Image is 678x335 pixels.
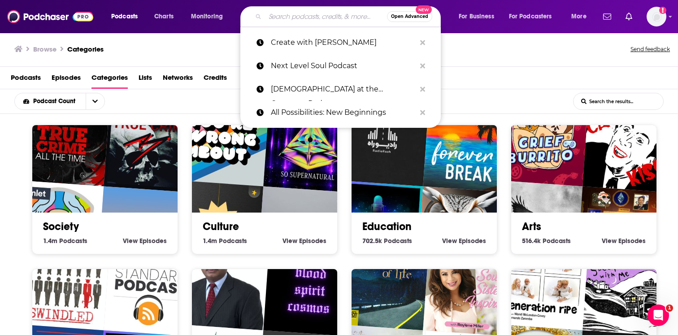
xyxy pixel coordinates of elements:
[622,9,636,24] a: Show notifications dropdown
[104,100,196,192] img: True Crime Bones
[17,93,109,186] img: True Crime All The Time
[282,237,297,245] span: View
[416,5,432,14] span: New
[52,70,81,89] a: Episodes
[154,10,174,23] span: Charts
[176,237,269,330] img: Identidad en Tiempo Difícil
[271,78,416,101] p: Buddha at the Gaspump Podcast
[86,93,104,109] button: open menu
[14,93,119,110] h2: Choose List sort
[459,10,494,23] span: For Business
[263,100,356,192] img: So Supernatural
[271,54,416,78] p: Next Level Soul Podcast
[203,237,217,245] span: 1.4m
[336,93,429,186] img: رادیو راه با مجتبی شکوری
[495,237,588,330] img: GENERATION RIPE
[11,70,41,89] a: Podcasts
[33,45,56,53] h3: Browse
[43,220,79,233] a: Society
[139,70,152,89] a: Lists
[647,7,666,26] button: Show profile menu
[105,9,149,24] button: open menu
[123,237,167,245] a: View Society Episodes
[148,9,179,24] a: Charts
[203,220,239,233] a: Culture
[565,9,598,24] button: open menu
[648,305,669,326] iframe: Intercom live chat
[503,9,565,24] button: open menu
[391,14,428,19] span: Open Advanced
[628,43,673,56] button: Send feedback
[43,237,87,245] a: 1.4m Society Podcasts
[387,11,432,22] button: Open AdvancedNew
[582,100,675,192] img: Cage's Kiss: The Nicolas Cage Podcast
[452,9,505,24] button: open menu
[384,237,412,245] span: Podcasts
[618,237,646,245] span: Episodes
[191,10,223,23] span: Monitoring
[240,31,441,54] a: Create with [PERSON_NAME]
[543,237,571,245] span: Podcasts
[647,7,666,26] img: User Profile
[459,237,486,245] span: Episodes
[123,237,138,245] span: View
[240,101,441,124] a: All Possibilities: New Beginnings
[362,237,382,245] span: 702.5k
[59,237,87,245] span: Podcasts
[659,7,666,14] svg: Email not verified
[15,98,86,104] button: open menu
[336,237,429,330] img: One Third of Life
[163,70,193,89] a: Networks
[33,98,78,104] span: Podcast Count
[423,100,516,192] img: Forever Break
[17,237,109,330] img: Swindled
[240,78,441,101] a: [DEMOGRAPHIC_DATA] at the Gaspump Podcast
[249,6,449,27] div: Search podcasts, credits, & more...
[204,70,227,89] a: Credits
[495,93,588,186] img: Grief Burrito Gaming Podcast
[571,10,587,23] span: More
[203,237,247,245] a: 1.4m Culture Podcasts
[522,237,541,245] span: 516.4k
[442,237,457,245] span: View
[219,237,247,245] span: Podcasts
[91,70,128,89] a: Categories
[600,9,615,24] a: Show notifications dropdown
[299,237,326,245] span: Episodes
[43,237,57,245] span: 1.4m
[522,237,571,245] a: 516.4k Arts Podcasts
[139,237,167,245] span: Episodes
[176,93,269,186] img: You're Wrong About
[271,101,416,124] p: All Possibilities: New Beginnings
[522,220,541,233] a: Arts
[509,10,552,23] span: For Podcasters
[602,237,646,245] a: View Arts Episodes
[67,45,104,53] a: Categories
[271,31,416,54] p: Create with Franz Podcast
[647,7,666,26] span: Logged in as EllaRoseMurphy
[7,8,93,25] img: Podchaser - Follow, Share and Rate Podcasts
[666,305,673,312] span: 1
[240,54,441,78] a: Next Level Soul Podcast
[282,237,326,245] a: View Culture Episodes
